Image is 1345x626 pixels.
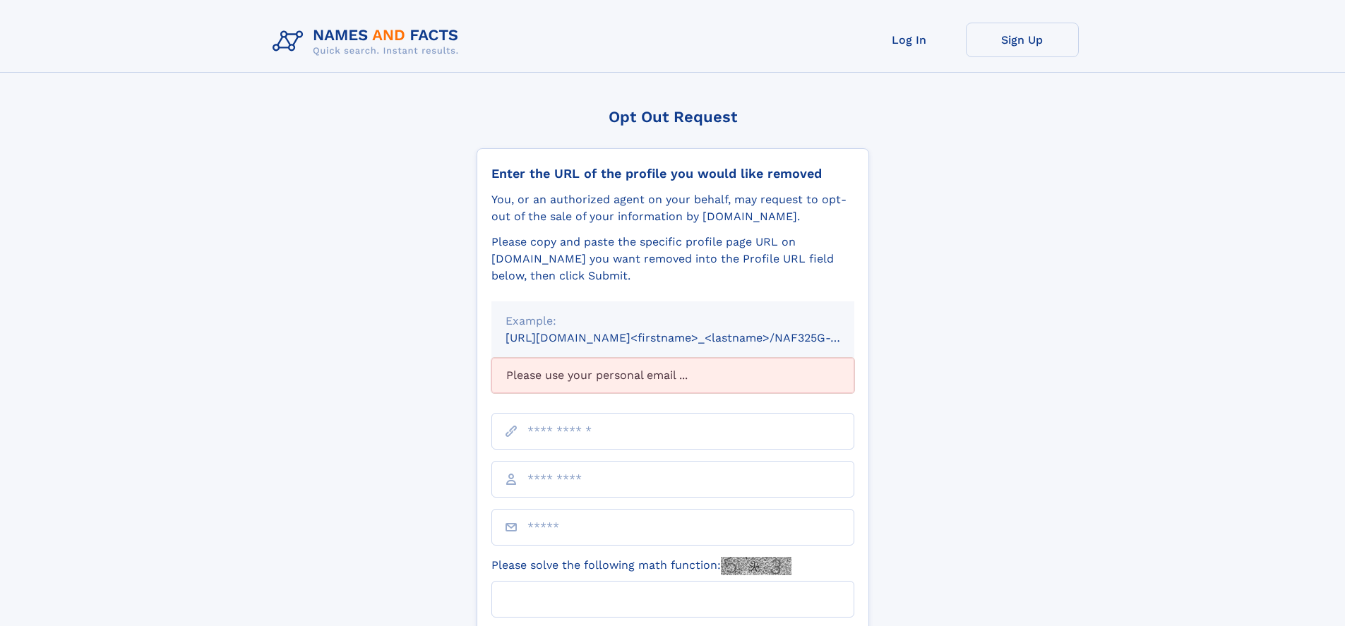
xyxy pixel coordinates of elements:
img: Logo Names and Facts [267,23,470,61]
a: Sign Up [966,23,1079,57]
a: Log In [853,23,966,57]
div: Please copy and paste the specific profile page URL on [DOMAIN_NAME] you want removed into the Pr... [491,234,854,284]
div: You, or an authorized agent on your behalf, may request to opt-out of the sale of your informatio... [491,191,854,225]
label: Please solve the following math function: [491,557,791,575]
div: Example: [506,313,840,330]
div: Enter the URL of the profile you would like removed [491,166,854,181]
small: [URL][DOMAIN_NAME]<firstname>_<lastname>/NAF325G-xxxxxxxx [506,331,881,344]
div: Opt Out Request [477,108,869,126]
div: Please use your personal email ... [491,358,854,393]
